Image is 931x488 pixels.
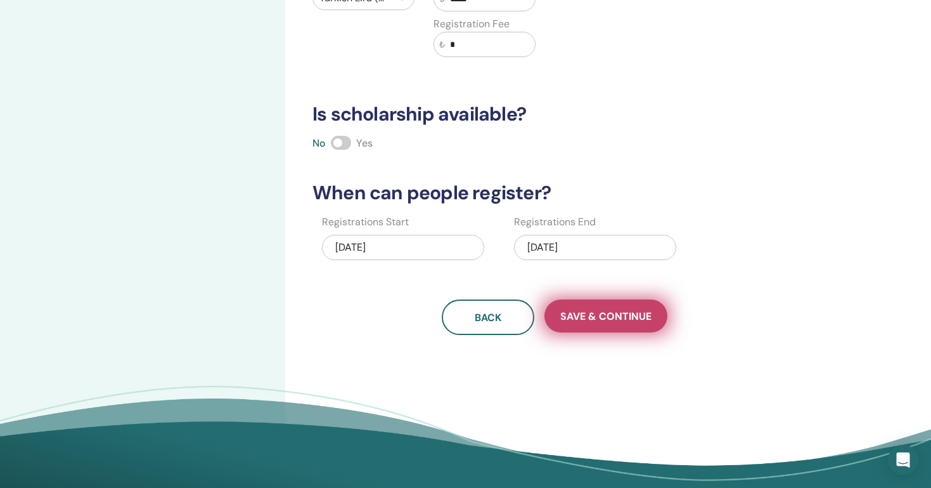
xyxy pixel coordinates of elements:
div: [DATE] [514,235,676,260]
h3: Is scholarship available? [305,103,804,126]
span: Yes [356,136,373,150]
div: Open Intercom Messenger [888,445,918,475]
span: No [312,136,326,150]
button: Back [442,300,534,335]
span: Back [475,311,501,324]
button: Save & Continue [544,300,667,333]
label: Registrations End [514,214,596,230]
div: [DATE] [322,235,484,260]
label: Registrations Start [322,214,409,230]
span: Save & Continue [560,310,652,323]
span: ₺ [439,38,445,51]
label: Registration Fee [433,16,510,32]
h3: When can people register? [305,181,804,204]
